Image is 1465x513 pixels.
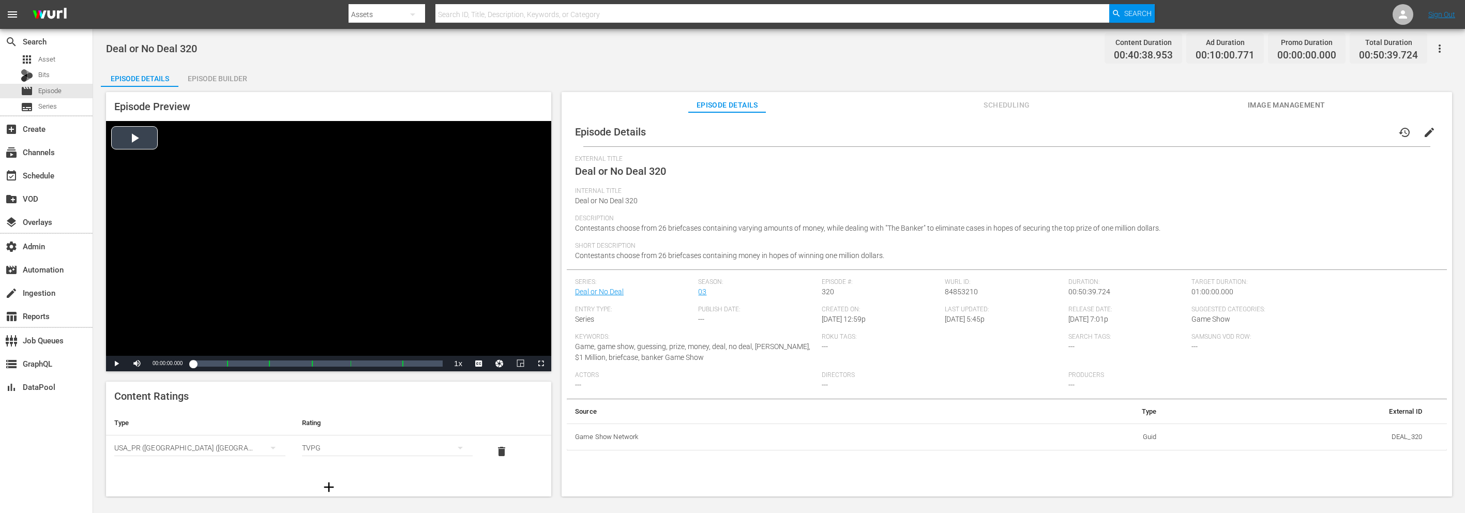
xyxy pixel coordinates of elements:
[1068,288,1110,296] span: 00:50:39.724
[38,101,57,112] span: Series
[1398,126,1411,139] span: history
[575,224,1160,232] span: Contestants choose from 26 briefcases containing varying amounts of money, while dealing with "Th...
[1124,4,1152,23] span: Search
[822,333,1063,341] span: Roku Tags:
[575,381,581,389] span: ---
[38,70,50,80] span: Bits
[489,439,514,464] button: delete
[822,278,940,286] span: Episode #:
[575,371,817,380] span: Actors
[567,424,996,450] th: Game Show Network
[5,216,18,229] span: Overlays
[5,146,18,159] span: Channels
[1068,381,1075,389] span: ---
[1191,306,1433,314] span: Suggested Categories:
[945,315,985,323] span: [DATE] 5:45p
[996,399,1165,424] th: Type
[114,390,189,402] span: Content Ratings
[1068,371,1310,380] span: Producers
[945,278,1063,286] span: Wurl ID:
[945,288,978,296] span: 84853210
[575,333,817,341] span: Keywords:
[575,242,1433,250] span: Short Description
[575,288,624,296] a: Deal or No Deal
[178,66,256,91] div: Episode Builder
[822,371,1063,380] span: Directors
[5,310,18,323] span: Reports
[294,411,481,435] th: Rating
[945,306,1063,314] span: Last Updated:
[1191,288,1233,296] span: 01:00:00.000
[101,66,178,87] button: Episode Details
[5,123,18,135] span: Create
[1068,342,1075,351] span: ---
[698,288,706,296] a: 03
[5,193,18,205] span: VOD
[698,306,816,314] span: Publish Date:
[302,433,473,462] div: TVPG
[1165,399,1430,424] th: External ID
[567,399,1447,451] table: simple table
[1114,35,1173,50] div: Content Duration
[6,8,19,21] span: menu
[822,381,828,389] span: ---
[531,356,551,371] button: Fullscreen
[822,306,940,314] span: Created On:
[996,424,1165,450] td: Guid
[5,170,18,182] span: Schedule
[575,342,810,361] span: Game, game show, guessing, prize, money, deal, no deal, [PERSON_NAME], $1 Million, briefcase, ban...
[1417,120,1442,145] button: edit
[106,42,197,55] span: Deal or No Deal 320
[1196,50,1255,62] span: 00:10:00.771
[698,278,816,286] span: Season:
[1248,99,1325,112] span: Image Management
[21,69,33,82] div: Bits
[688,99,766,112] span: Episode Details
[106,411,551,467] table: simple table
[575,155,1433,163] span: External Title
[1392,120,1417,145] button: history
[5,381,18,394] span: DataPool
[38,86,62,96] span: Episode
[5,335,18,347] span: Job Queues
[1165,424,1430,450] td: DEAL_320
[575,251,884,260] span: Contestants choose from 26 briefcases containing money in hopes of winning one million dollars.
[822,315,866,323] span: [DATE] 12:59p
[106,411,294,435] th: Type
[1191,315,1230,323] span: Game Show
[469,356,489,371] button: Captions
[1191,333,1309,341] span: Samsung VOD Row:
[38,54,55,65] span: Asset
[510,356,531,371] button: Picture-in-Picture
[114,433,285,462] div: USA_PR ([GEOGRAPHIC_DATA] ([GEOGRAPHIC_DATA]))
[25,3,74,27] img: ans4CAIJ8jUAAAAAAAAAAAAAAAAAAAAAAAAgQb4GAAAAAAAAAAAAAAAAAAAAAAAAJMjXAAAAAAAAAAAAAAAAAAAAAAAAgAT5G...
[575,126,646,138] span: Episode Details
[1109,4,1155,23] button: Search
[575,187,1433,195] span: Internal Title
[1068,278,1186,286] span: Duration:
[822,288,834,296] span: 320
[1114,50,1173,62] span: 00:40:38.953
[5,287,18,299] span: Ingestion
[1191,342,1198,351] span: ---
[101,66,178,91] div: Episode Details
[575,278,693,286] span: Series:
[567,399,996,424] th: Source
[106,356,127,371] button: Play
[968,99,1046,112] span: Scheduling
[5,358,18,370] span: GraphQL
[1428,10,1455,19] a: Sign Out
[21,53,33,66] span: Asset
[575,215,1433,223] span: Description
[822,342,828,351] span: ---
[1068,315,1108,323] span: [DATE] 7:01p
[1191,278,1433,286] span: Target Duration:
[495,445,508,458] span: delete
[21,85,33,97] span: Episode
[5,36,18,48] span: Search
[489,356,510,371] button: Jump To Time
[698,315,704,323] span: ---
[1068,333,1186,341] span: Search Tags:
[1196,35,1255,50] div: Ad Duration
[1359,50,1418,62] span: 00:50:39.724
